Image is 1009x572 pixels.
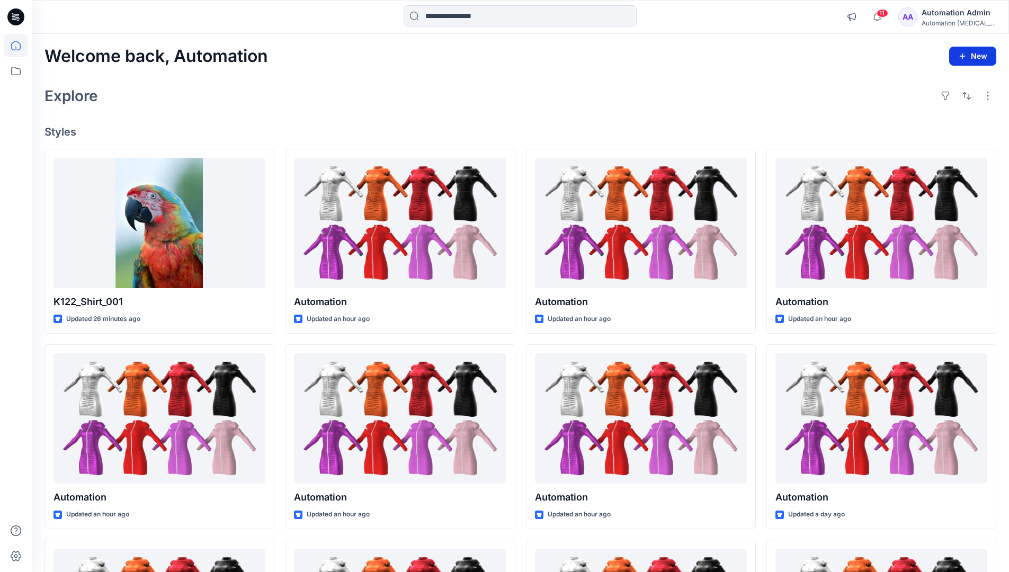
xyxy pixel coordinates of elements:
[294,490,506,505] p: Automation
[548,509,611,520] p: Updated an hour ago
[294,294,506,309] p: Automation
[535,490,747,505] p: Automation
[775,353,987,484] a: Automation
[535,294,747,309] p: Automation
[949,47,996,66] button: New
[548,314,611,325] p: Updated an hour ago
[535,158,747,289] a: Automation
[53,294,265,309] p: K122_Shirt_001
[788,509,845,520] p: Updated a day ago
[775,158,987,289] a: Automation
[53,158,265,289] a: K122_Shirt_001
[788,314,851,325] p: Updated an hour ago
[922,6,996,19] div: Automation Admin
[44,47,268,66] h2: Welcome back, Automation
[66,509,129,520] p: Updated an hour ago
[307,314,370,325] p: Updated an hour ago
[775,490,987,505] p: Automation
[66,314,140,325] p: Updated 26 minutes ago
[294,158,506,289] a: Automation
[775,294,987,309] p: Automation
[53,490,265,505] p: Automation
[307,509,370,520] p: Updated an hour ago
[922,19,996,27] div: Automation [MEDICAL_DATA]...
[44,126,996,138] h4: Styles
[898,7,917,26] div: AA
[44,87,98,104] h2: Explore
[53,353,265,484] a: Automation
[294,353,506,484] a: Automation
[535,353,747,484] a: Automation
[877,9,888,17] span: 11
